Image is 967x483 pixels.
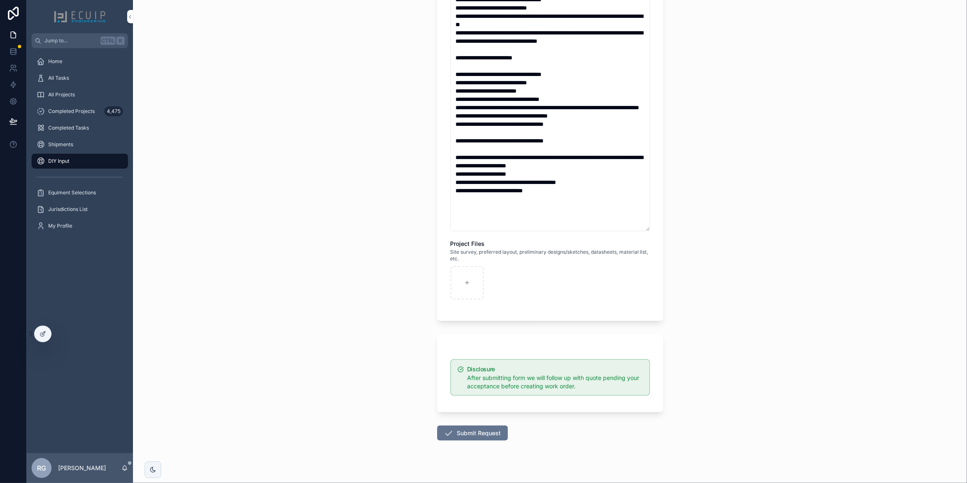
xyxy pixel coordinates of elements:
span: Jump to... [44,37,97,44]
span: Ctrl [101,37,116,45]
a: Jurisdictions List [32,202,128,217]
a: Completed Tasks [32,120,128,135]
span: Equiment Selections [48,189,96,196]
span: Jurisdictions List [48,206,88,213]
a: All Tasks [32,71,128,86]
span: Project Files [450,240,485,247]
a: DIY Input [32,154,128,169]
span: All Tasks [48,75,69,81]
span: My Profile [48,223,72,229]
a: My Profile [32,218,128,233]
a: Home [32,54,128,69]
span: All Projects [48,91,75,98]
button: Submit Request [437,426,508,441]
span: Shipments [48,141,73,148]
span: Completed Projects [48,108,95,115]
a: All Projects [32,87,128,102]
div: scrollable content [27,48,133,244]
div: 4,475 [104,106,123,116]
a: Equiment Selections [32,185,128,200]
span: Site survey, preferred layout, preliminary designs/sketches, datasheets, material list, etc. [450,249,650,262]
button: Jump to...CtrlK [32,33,128,48]
span: After submitting form we will follow up with quote pending your acceptance before creating work o... [467,374,639,390]
span: K [117,37,124,44]
div: After submitting form we will follow up with quote pending your acceptance before creating work o... [467,374,643,390]
a: Completed Projects4,475 [32,104,128,119]
p: [PERSON_NAME] [58,464,106,472]
a: Shipments [32,137,128,152]
span: Home [48,58,62,65]
h5: Disclosure [467,366,643,372]
span: RG [37,463,46,473]
img: App logo [54,10,106,23]
span: Completed Tasks [48,125,89,131]
span: DIY Input [48,158,69,164]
